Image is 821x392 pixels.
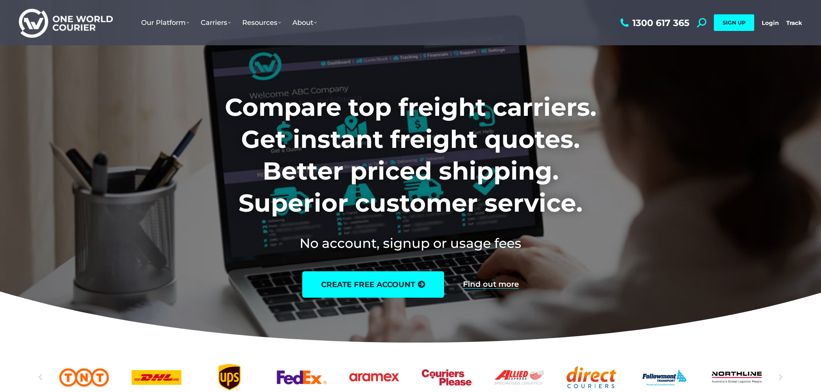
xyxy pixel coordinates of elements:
[639,364,689,390] div: 10 / 25
[292,18,317,27] span: About
[277,364,327,390] div: 5 / 25
[204,364,254,390] a: UPS logo
[277,364,327,390] a: FedEx logo
[494,364,544,390] a: Allied Express logo
[204,364,254,390] div: 4 / 25
[422,364,472,390] div: 7 / 25
[422,364,472,390] a: Couriers Please logo
[349,364,399,390] div: 6 / 25
[242,18,281,27] span: Resources
[59,364,762,390] div: Slides
[237,11,287,34] a: Resources
[195,11,237,34] a: Carriers
[175,91,646,219] h1: Compare top freight carriers. Get instant freight quotes. Better priced shipping. Superior custom...
[786,19,802,26] a: Track
[567,364,617,390] div: 9 / 25
[618,18,689,28] a: 1300 617 365
[712,364,762,390] a: Northline logo
[463,280,519,289] a: Find out more
[494,364,544,390] div: 8 / 25
[201,18,231,27] span: Carriers
[175,234,646,252] h2: No account, signup or usage fees
[714,14,754,31] a: SIGN UP
[762,19,779,26] a: Login
[19,8,113,38] img: One World Courier
[141,18,189,27] span: Our Platform
[59,364,109,390] a: TNT logo Australian freight company
[302,271,444,298] a: create free account
[287,11,323,34] a: About
[132,364,181,390] a: DHl logo
[132,364,181,390] div: 3 / 25
[712,364,762,390] div: 11 / 25
[567,364,617,390] a: Direct Couriers logo
[349,364,399,390] a: Aramex_logo
[135,11,195,34] a: Our Platform
[639,364,689,390] a: Followmont transoirt web logo
[59,364,109,390] div: 2 / 25
[723,19,746,26] span: SIGN UP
